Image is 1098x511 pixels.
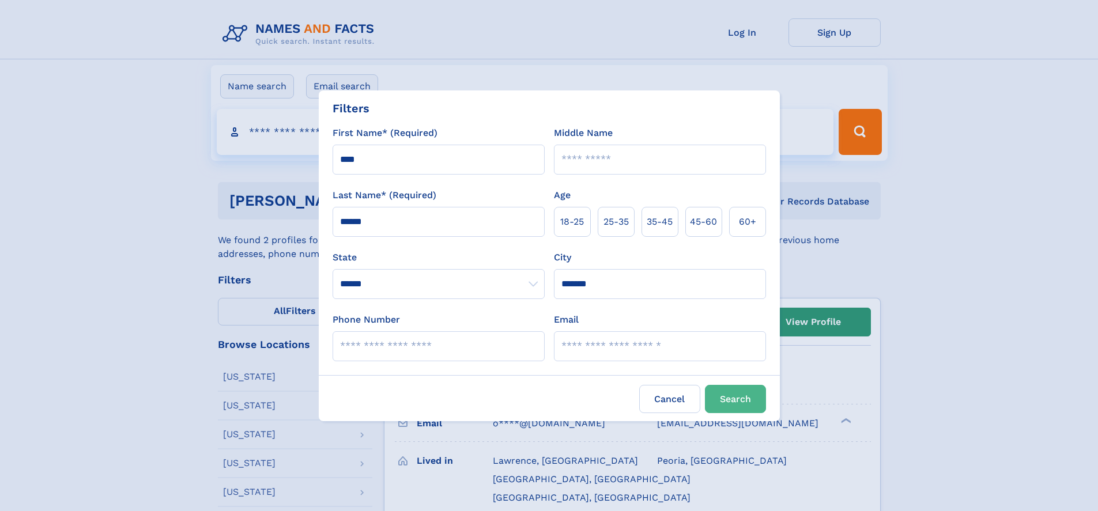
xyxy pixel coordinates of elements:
[603,215,629,229] span: 25‑35
[739,215,756,229] span: 60+
[554,126,613,140] label: Middle Name
[690,215,717,229] span: 45‑60
[560,215,584,229] span: 18‑25
[705,385,766,413] button: Search
[333,126,437,140] label: First Name* (Required)
[639,385,700,413] label: Cancel
[647,215,673,229] span: 35‑45
[333,188,436,202] label: Last Name* (Required)
[554,251,571,264] label: City
[333,251,545,264] label: State
[333,100,369,117] div: Filters
[554,313,579,327] label: Email
[333,313,400,327] label: Phone Number
[554,188,571,202] label: Age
